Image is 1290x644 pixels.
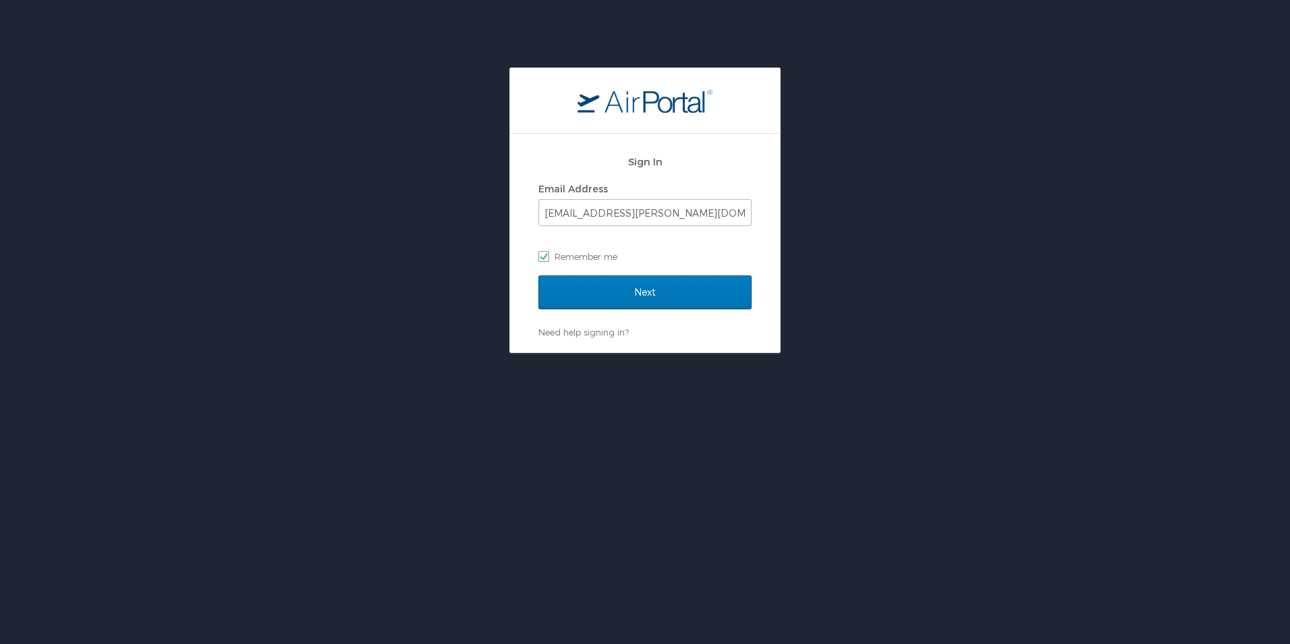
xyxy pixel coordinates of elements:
label: Email Address [538,183,608,194]
label: Remember me [538,246,752,267]
input: Next [538,275,752,309]
a: Need help signing in? [538,327,629,338]
h2: Sign In [538,154,752,169]
img: logo [578,88,712,113]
